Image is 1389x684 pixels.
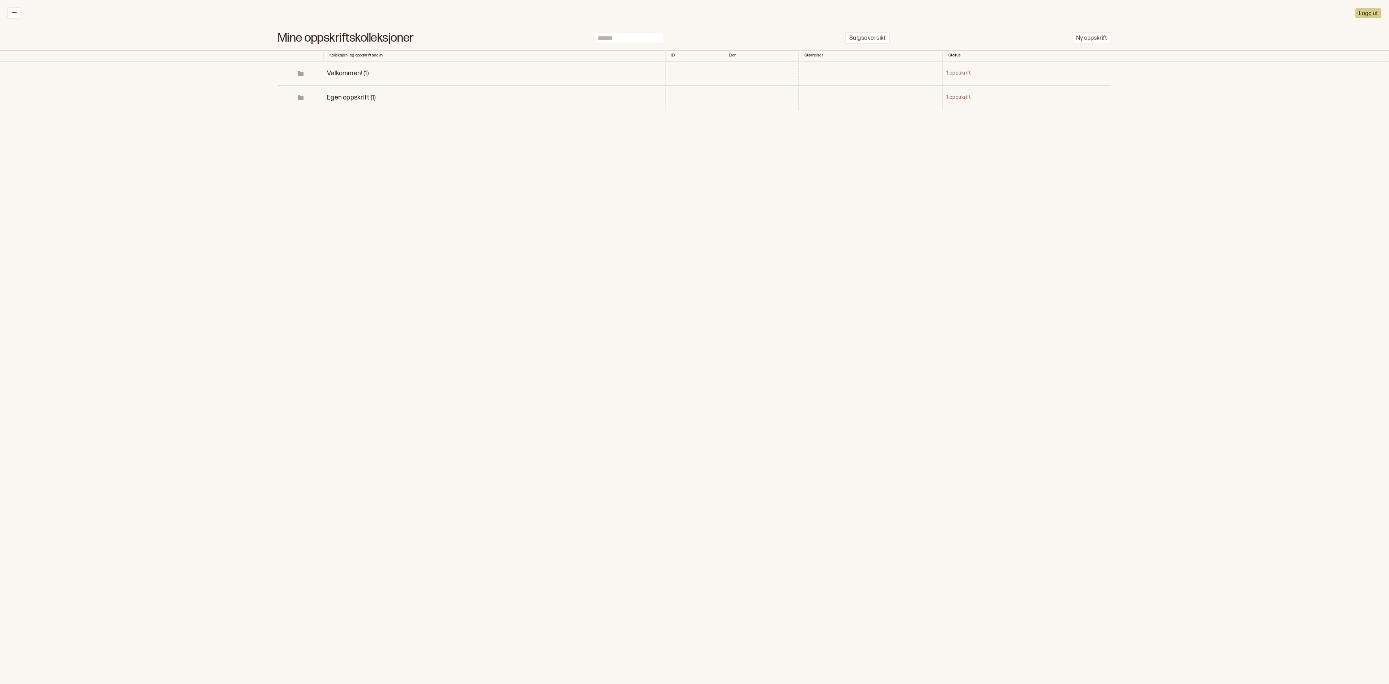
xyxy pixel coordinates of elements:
[666,50,723,62] th: Toggle SortBy
[942,62,1111,86] td: 1 oppskrift
[723,50,798,62] th: Toggle SortBy
[278,50,323,62] th: Toggle SortBy
[942,85,1111,110] td: 1 oppskrift
[798,50,942,62] th: Toggle SortBy
[327,69,369,77] span: Toggle Row Expanded
[942,50,1111,62] th: Toggle SortBy
[323,50,665,62] th: Kolleksjon- og oppskriftsnavn
[1355,8,1381,18] button: Logg ut
[278,70,323,77] span: Toggle Row Expanded
[1072,32,1111,43] button: Ny oppskrift
[849,35,885,42] p: Salgsoversikt
[845,32,890,44] button: Salgsoversikt
[278,94,323,101] span: Toggle Row Expanded
[327,94,375,101] span: Toggle Row Expanded
[278,34,414,42] h1: Mine oppskriftskolleksjoner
